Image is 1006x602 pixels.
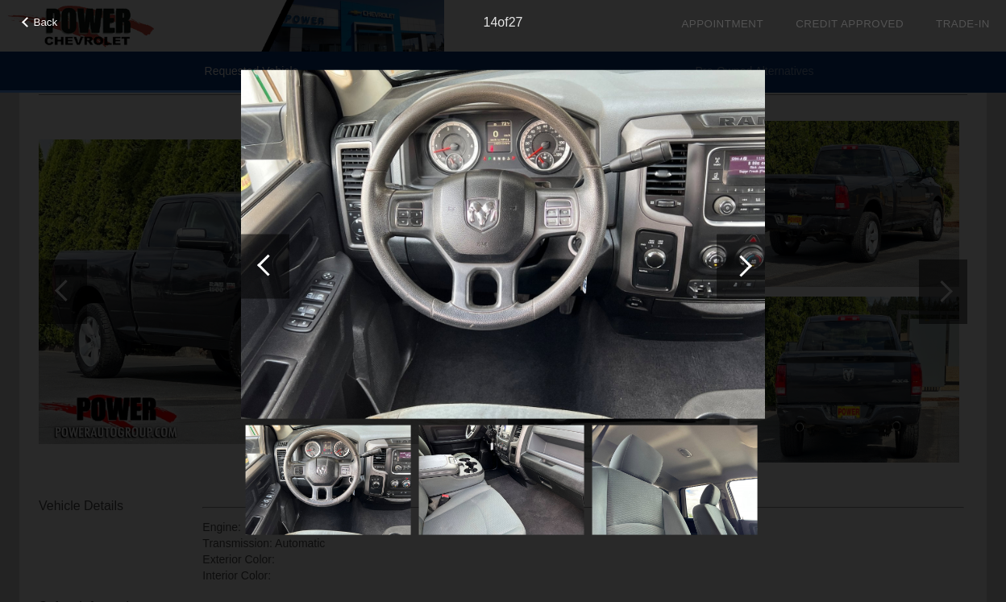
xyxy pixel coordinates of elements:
img: 14.jpg [241,69,765,418]
span: 27 [509,15,523,29]
a: Credit Approved [796,18,904,30]
img: 15.jpg [419,425,584,535]
span: 14 [484,15,498,29]
img: 14.jpg [246,425,411,535]
span: Back [34,16,58,28]
img: 16.jpg [592,425,758,535]
a: Trade-In [936,18,990,30]
a: Appointment [681,18,763,30]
